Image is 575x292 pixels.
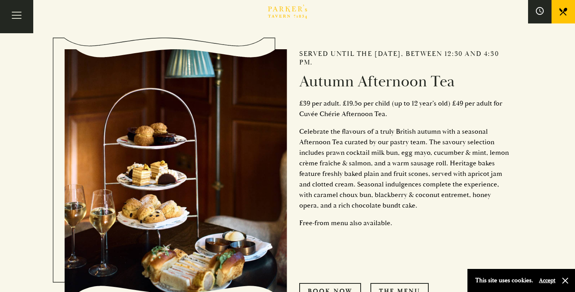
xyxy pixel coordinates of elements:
[561,277,569,285] button: Close and accept
[299,126,510,211] p: Celebrate the flavours of a truly British autumn with a seasonal Afternoon Tea curated by our pas...
[539,277,555,284] button: Accept
[299,72,510,91] h2: Autumn Afternoon Tea
[299,218,510,228] p: Free-from menu also available.
[299,50,510,66] h2: Served until the [DATE], between 12:30 and 4:30 pm.
[475,275,533,286] p: This site uses cookies.
[299,98,510,119] p: £39 per adult. £19.5o per child (up to 12 year’s old) £49 per adult for Cuvée Chérie Afternoon Tea.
